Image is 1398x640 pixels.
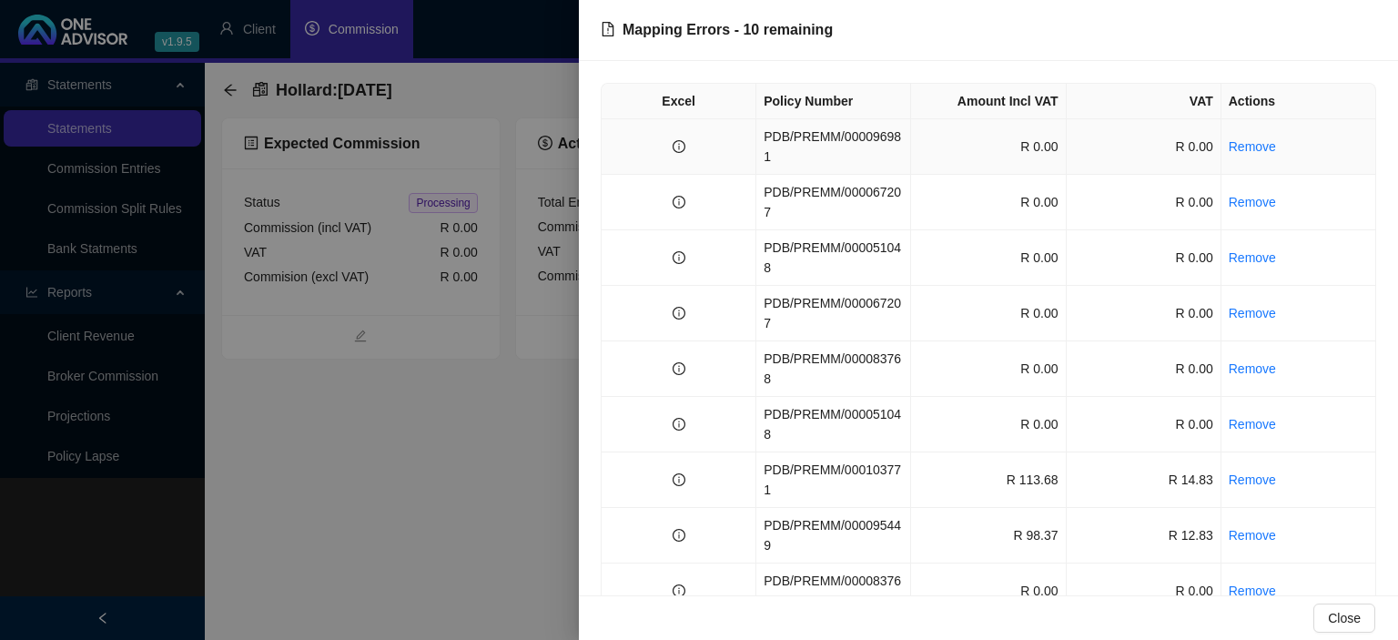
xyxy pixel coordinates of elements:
[911,119,1066,175] td: R 0.00
[673,140,685,153] span: info-circle
[673,307,685,320] span: info-circle
[623,22,833,37] span: Mapping Errors - 10 remaining
[1067,564,1221,619] td: R 0.00
[1067,286,1221,341] td: R 0.00
[911,175,1066,230] td: R 0.00
[911,230,1066,286] td: R 0.00
[756,508,911,564] td: PDB/PREMM/000095449
[1313,604,1375,633] button: Close
[602,84,756,119] th: Excel
[1067,175,1221,230] td: R 0.00
[756,230,911,286] td: PDB/PREMM/000051048
[1229,361,1276,376] a: Remove
[1067,397,1221,452] td: R 0.00
[911,84,1066,119] th: Amount Incl VAT
[756,119,911,175] td: PDB/PREMM/000096981
[601,22,615,36] span: file-exclamation
[756,341,911,397] td: PDB/PREMM/000083768
[911,508,1066,564] td: R 98.37
[1229,139,1276,154] a: Remove
[911,564,1066,619] td: R 0.00
[1229,306,1276,320] a: Remove
[673,584,685,597] span: info-circle
[1229,528,1276,543] a: Remove
[1067,508,1221,564] td: R 12.83
[756,564,911,619] td: PDB/PREMM/000083768
[756,452,911,508] td: PDB/PREMM/000103771
[1229,584,1276,598] a: Remove
[1229,195,1276,209] a: Remove
[673,473,685,486] span: info-circle
[1229,472,1276,487] a: Remove
[756,286,911,341] td: PDB/PREMM/000067207
[1229,250,1276,265] a: Remove
[1229,417,1276,432] a: Remove
[673,251,685,264] span: info-circle
[1067,84,1221,119] th: VAT
[1221,84,1376,119] th: Actions
[756,397,911,452] td: PDB/PREMM/000051048
[1067,230,1221,286] td: R 0.00
[673,529,685,542] span: info-circle
[673,196,685,208] span: info-circle
[911,341,1066,397] td: R 0.00
[911,452,1066,508] td: R 113.68
[756,175,911,230] td: PDB/PREMM/000067207
[1067,452,1221,508] td: R 14.83
[1328,608,1361,628] span: Close
[673,362,685,375] span: info-circle
[911,397,1066,452] td: R 0.00
[1067,119,1221,175] td: R 0.00
[673,418,685,431] span: info-circle
[911,286,1066,341] td: R 0.00
[1067,341,1221,397] td: R 0.00
[756,84,911,119] th: Policy Number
